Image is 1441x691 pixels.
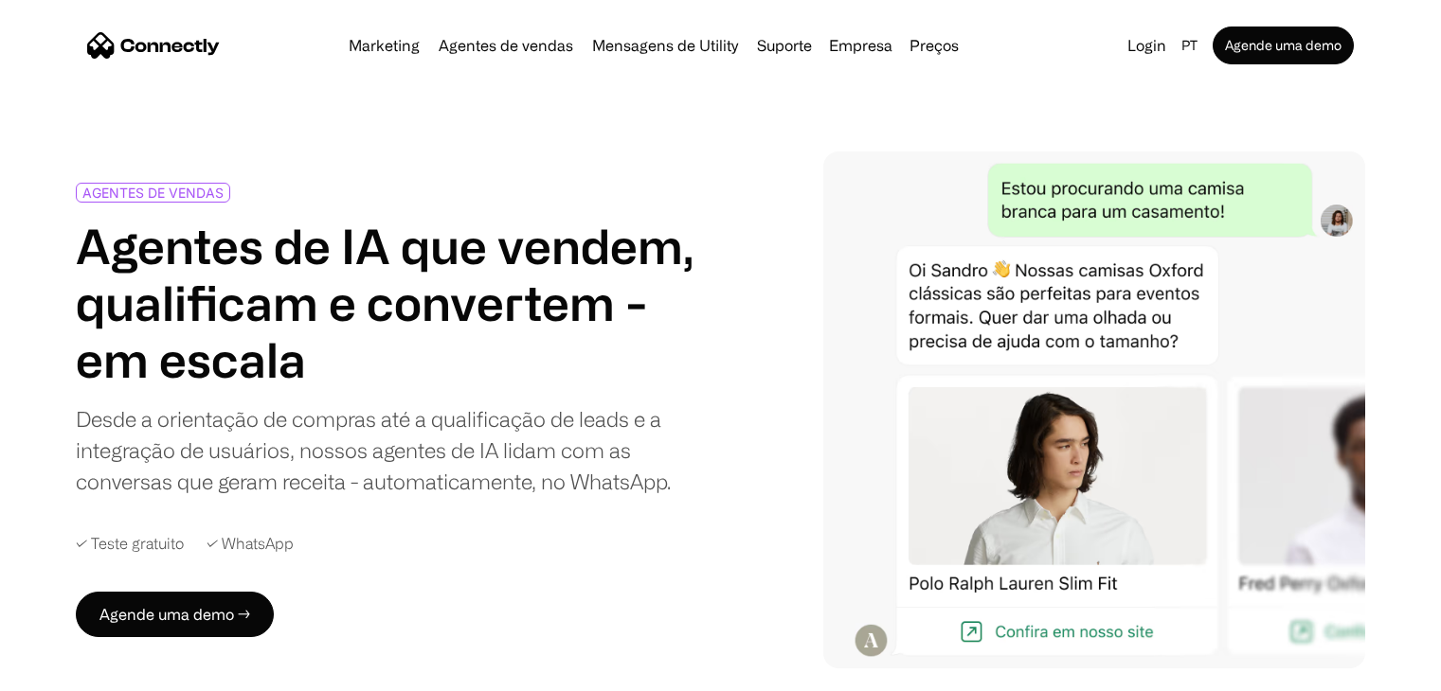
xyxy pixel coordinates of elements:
[1181,32,1198,59] div: pt
[823,32,898,59] div: Empresa
[76,403,697,497] div: Desde a orientação de compras até a qualificação de leads e a integração de usuários, nossos agen...
[1213,27,1354,64] a: Agende uma demo
[38,658,114,684] ul: Language list
[76,218,697,388] h1: Agentes de IA que vendem, qualificam e convertem - em escala
[76,535,184,553] div: ✓ Teste gratuito
[1174,32,1209,59] div: pt
[585,38,746,53] a: Mensagens de Utility
[19,656,114,684] aside: Language selected: Português (Brasil)
[87,31,220,60] a: home
[1120,32,1174,59] a: Login
[749,38,820,53] a: Suporte
[431,38,581,53] a: Agentes de vendas
[902,38,966,53] a: Preços
[341,38,427,53] a: Marketing
[82,186,224,200] div: AGENTES DE VENDAS
[829,32,892,59] div: Empresa
[76,592,274,637] a: Agende uma demo →
[207,535,294,553] div: ✓ WhatsApp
